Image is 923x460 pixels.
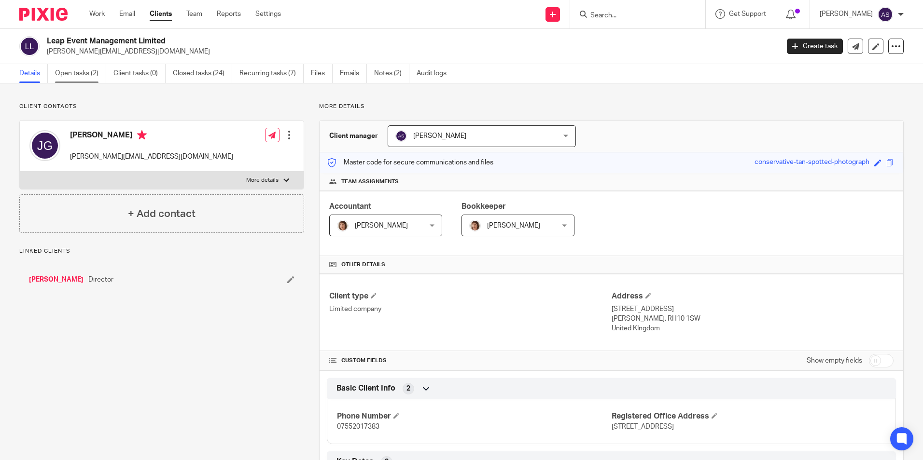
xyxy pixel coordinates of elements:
input: Search [589,12,676,20]
img: svg%3E [19,36,40,56]
p: [PERSON_NAME][EMAIL_ADDRESS][DOMAIN_NAME] [47,47,772,56]
a: Work [89,9,105,19]
p: Master code for secure communications and files [327,158,493,167]
span: 07552017383 [337,423,379,430]
span: Other details [341,261,385,269]
p: [STREET_ADDRESS] [612,304,894,314]
span: [PERSON_NAME] [355,222,408,229]
i: Primary [137,130,147,140]
img: Pixie [19,8,68,21]
a: Closed tasks (24) [173,64,232,83]
span: Bookkeeper [461,203,506,210]
h4: Registered Office Address [612,411,886,421]
a: Settings [255,9,281,19]
h4: Phone Number [337,411,611,421]
a: Emails [340,64,367,83]
h4: CUSTOM FIELDS [329,357,611,365]
a: Details [19,64,48,83]
span: Team assignments [341,178,399,186]
div: conservative-tan-spotted-photograph [755,157,869,168]
a: Team [186,9,202,19]
span: Accountant [329,203,371,210]
p: More details [319,103,904,110]
label: Show empty fields [807,356,862,365]
a: Email [119,9,135,19]
h4: Address [612,291,894,301]
img: Pixie%204.jpg [469,220,481,231]
span: [PERSON_NAME] [487,222,540,229]
a: Clients [150,9,172,19]
p: United KIngdom [612,324,894,333]
h4: [PERSON_NAME] [70,130,233,142]
p: More details [246,176,279,184]
h3: Client manager [329,131,378,141]
h2: Leap Event Management Limited [47,36,627,46]
a: Client tasks (0) [113,64,166,83]
a: Audit logs [417,64,454,83]
img: Pixie%204.jpg [337,220,349,231]
a: [PERSON_NAME] [29,275,84,284]
span: Basic Client Info [336,383,395,393]
span: Director [88,275,113,284]
a: Open tasks (2) [55,64,106,83]
img: svg%3E [878,7,893,22]
a: Files [311,64,333,83]
a: Recurring tasks (7) [239,64,304,83]
img: svg%3E [29,130,60,161]
h4: Client type [329,291,611,301]
img: svg%3E [395,130,407,142]
span: 2 [406,384,410,393]
p: [PERSON_NAME] [820,9,873,19]
a: Reports [217,9,241,19]
p: [PERSON_NAME][EMAIL_ADDRESS][DOMAIN_NAME] [70,152,233,162]
p: Client contacts [19,103,304,110]
h4: + Add contact [128,206,196,221]
span: Get Support [729,11,766,17]
a: Create task [787,39,843,54]
a: Notes (2) [374,64,409,83]
p: Linked clients [19,247,304,255]
span: [PERSON_NAME] [413,133,466,139]
span: [STREET_ADDRESS] [612,423,674,430]
p: Limited company [329,304,611,314]
p: [PERSON_NAME], RH10 1SW [612,314,894,324]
